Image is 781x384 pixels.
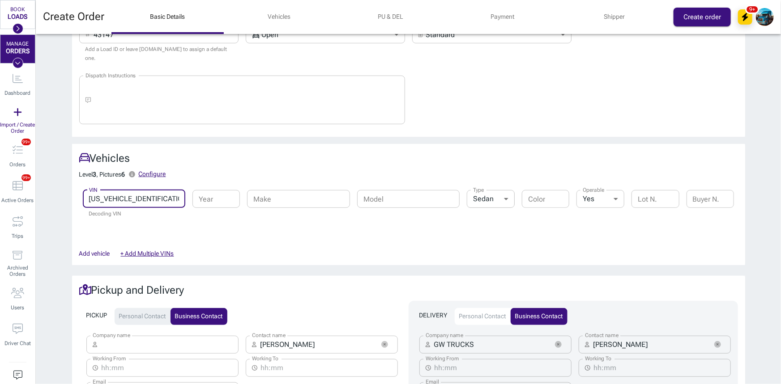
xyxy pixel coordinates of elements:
[594,359,725,377] input: Choose time
[102,359,232,377] input: Choose time
[8,13,28,20] div: LOADS
[252,355,278,363] label: Working To
[117,245,178,262] button: + Add Multiple VINs
[746,5,760,14] span: 9+
[426,25,572,43] div: Standard
[756,8,774,26] img: Jamoliddin Barotov's avatar
[5,90,31,96] span: Dashboard
[93,171,97,178] b: 3
[139,169,166,179] h6: Configure
[4,340,31,346] span: Driver Chat
[426,355,459,363] label: Working From
[12,233,24,239] span: Trips
[467,190,515,208] div: Sedan
[511,308,568,325] button: Business contact
[252,30,391,40] div: Open
[85,72,136,79] label: Dispatch Instructions
[93,355,126,363] label: Working From
[7,41,29,47] div: MANAGE
[76,245,114,262] button: Add vehicle
[43,10,104,24] h5: Create Order
[419,311,448,321] h6: DELIVERY
[473,186,484,194] label: Type
[79,170,125,179] p: Level , Pictures
[261,359,392,377] input: Choose time
[252,332,286,339] label: Contact name
[455,308,511,325] button: Personal contact
[585,355,611,363] label: Working To
[85,45,232,63] p: Add a Load ID or leave [DOMAIN_NAME] to assign a default one.
[435,359,565,377] input: Choose time
[79,151,738,165] h2: Vehicles
[21,139,31,145] span: 99+
[674,8,731,26] button: Create order
[426,332,464,339] label: Company name
[6,47,30,55] div: ORDERS
[585,332,619,339] label: Contact name
[11,7,25,13] div: BOOK
[2,197,34,203] span: Active Orders
[93,332,131,339] label: Company name
[10,161,26,168] span: Orders
[89,210,179,219] span: Decoding VIN
[576,190,624,208] div: Yes
[171,308,227,325] button: Business contact
[89,186,98,194] label: VIN
[583,186,605,194] label: Operable
[11,304,25,311] span: Users
[86,311,107,321] h6: PICKUP
[79,283,738,297] h2: Pickup and Delivery
[94,25,239,43] input: SC182015732
[21,174,31,181] span: 99+
[115,308,171,325] button: Personal contact
[122,171,125,178] b: 6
